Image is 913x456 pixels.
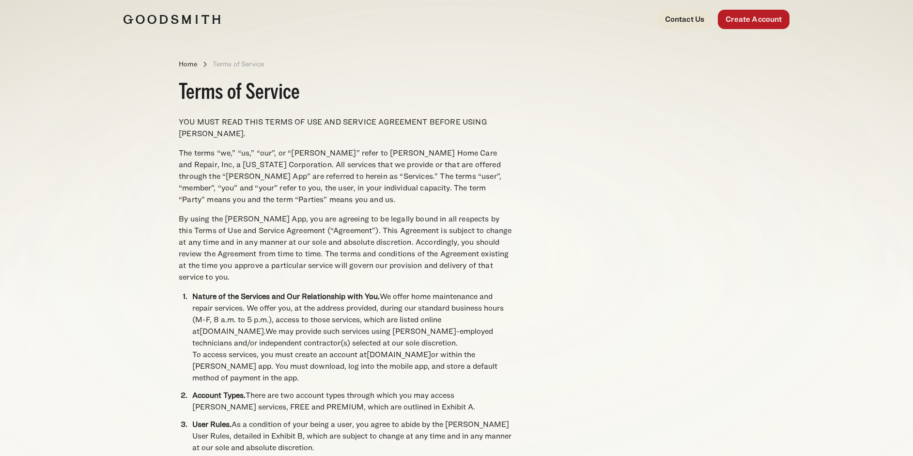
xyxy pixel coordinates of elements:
[192,391,246,400] strong: Account Types.
[192,420,232,429] strong: User Rules.
[192,291,512,384] li: We offer home maintenance and repair services. We offer you, at the address provided, during our ...
[192,390,512,413] li: There are two account types through which you may access [PERSON_NAME] services, FREE and PREMIUM...
[657,10,712,29] a: Contact Us
[367,350,431,359] a: [DOMAIN_NAME]
[192,419,512,454] li: As a condition of your being a user, you agree to abide by the [PERSON_NAME] User Rules, detailed...
[124,15,220,24] img: Goodsmith
[179,59,197,70] p: Home
[213,59,264,70] p: Terms of Service
[179,59,197,68] a: Home
[200,327,264,336] a: [DOMAIN_NAME]
[179,116,512,140] p: YOU MUST READ THIS TERMS OF USE AND SERVICE AGREEMENT BEFORE USING [PERSON_NAME].
[192,292,380,301] strong: Nature of the Services and Our Relationship with You.
[718,10,789,29] a: Create Account
[179,81,512,105] h2: Terms of Service
[179,213,512,283] p: By using the [PERSON_NAME] App, you are agreeing to be legally bound in all respects by this Term...
[179,147,512,205] p: The terms “we,” “us,” “our”, or “[PERSON_NAME]” refer to [PERSON_NAME] Home Care and Repair, Inc,...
